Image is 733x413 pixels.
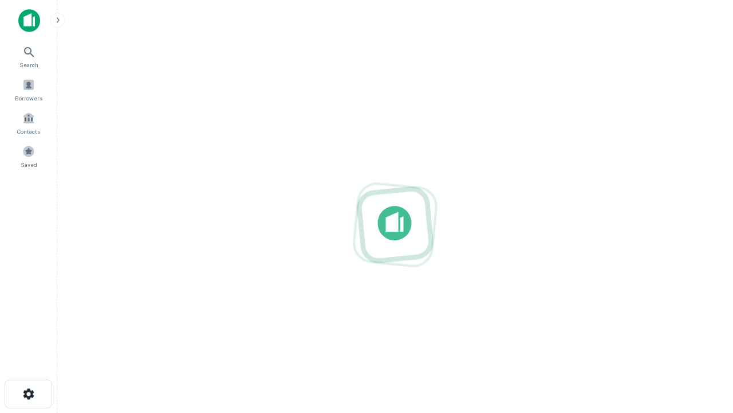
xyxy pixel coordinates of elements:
img: capitalize-icon.png [18,9,40,32]
span: Contacts [17,127,40,136]
a: Borrowers [3,74,54,105]
a: Saved [3,141,54,172]
iframe: Chat Widget [676,321,733,376]
a: Contacts [3,107,54,138]
span: Search [19,60,38,69]
a: Search [3,41,54,72]
span: Borrowers [15,93,42,103]
span: Saved [21,160,37,169]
